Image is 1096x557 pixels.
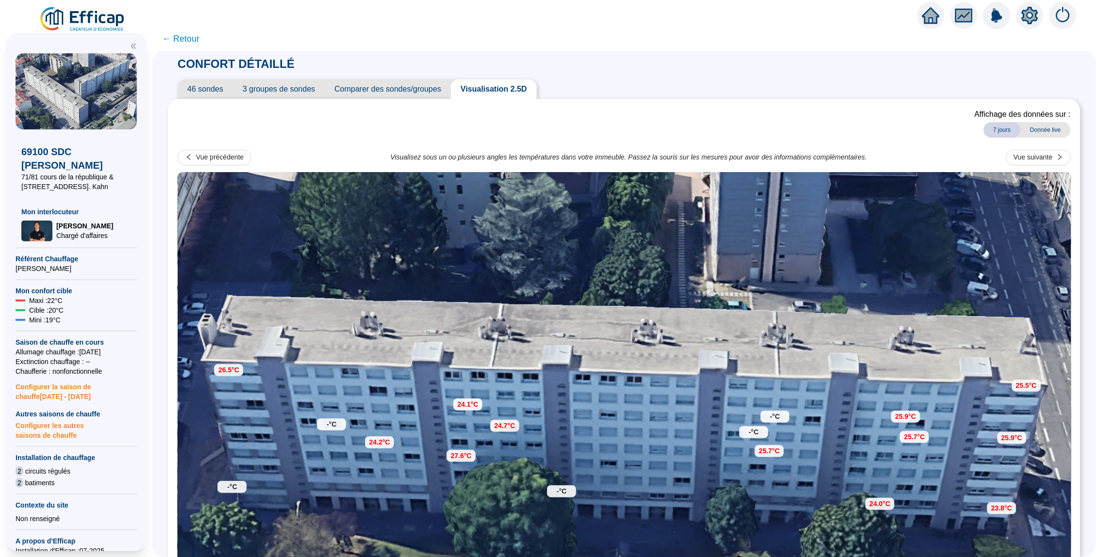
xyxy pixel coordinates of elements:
span: Donnée live [1021,122,1071,138]
span: right [1057,154,1063,160]
strong: 23.8°C [991,504,1012,512]
span: 69100 SDC [PERSON_NAME] [21,145,131,172]
span: fund [955,7,973,24]
span: 2 [16,478,23,488]
span: Mini : 19 °C [29,315,61,325]
span: Affichage des données sur : [975,109,1071,120]
span: 3 groupes de sondes [233,80,325,99]
span: Allumage chauffage : [DATE] [16,347,137,357]
strong: -°C [749,428,759,436]
strong: -°C [557,487,566,495]
span: Visualisez sous un ou plusieurs angles les températures dans votre immeuble. Passez la souris sur... [391,152,867,162]
span: Référent Chauffage [16,254,137,264]
strong: -°C [770,413,780,420]
strong: 25.5°C [1016,382,1037,389]
span: Configurer les autres saisons de chauffe [16,419,137,440]
span: Chaufferie : non fonctionnelle [16,366,137,376]
span: Installation d'Efficap : 07-2025 [16,546,137,556]
span: Comparer des sondes/groupes [325,80,451,99]
span: double-left [130,43,137,49]
span: left [185,154,192,160]
span: Saison de chauffe en cours [16,337,137,347]
span: CONFORT DÉTAILLÉ [168,57,304,70]
strong: 25.9°C [896,413,916,420]
span: Visualisation 2.5D [451,80,537,99]
span: Mon confort cible [16,286,137,296]
strong: 24.0°C [870,500,891,508]
img: efficap energie logo [39,6,127,33]
span: home [922,7,940,24]
strong: 25.7°C [759,447,780,455]
span: Configurer la saison de chauffe [DATE] - [DATE] [16,376,137,401]
button: Vue précédente [178,150,251,165]
span: Autres saisons de chauffe [16,409,137,419]
div: Vue précédente [196,152,244,162]
span: 71/81 cours de la république & [STREET_ADDRESS]. Kahn [21,172,131,191]
span: setting [1021,7,1039,24]
strong: 24.1°C [457,400,478,408]
span: Exctinction chauffage : -- [16,357,137,366]
div: Non renseigné [16,514,137,524]
strong: -°C [227,483,237,491]
span: Cible : 20 °C [29,305,64,315]
button: Vue suivante [1006,150,1071,165]
img: alerts [983,2,1011,29]
span: Contexte du site [16,500,137,510]
strong: 27.6°C [451,452,472,460]
span: circuits régulés [25,466,70,476]
span: A propos d'Efficap [16,536,137,546]
span: Maxi : 22 °C [29,296,63,305]
strong: 24.2°C [369,438,390,446]
span: [PERSON_NAME] [16,264,137,273]
span: Mon interlocuteur [21,207,131,217]
span: 7 jours [984,122,1021,138]
div: Vue suivante [1014,152,1053,162]
span: Installation de chauffage [16,453,137,462]
span: batiments [25,478,55,488]
img: alerts [1049,2,1077,29]
span: ← Retour [162,32,199,46]
strong: 25.9°C [1001,434,1022,442]
strong: 24.7°C [494,422,515,430]
img: Chargé d'affaires [21,221,52,241]
span: [PERSON_NAME] [56,221,113,231]
strong: -°C [327,420,336,428]
span: Chargé d'affaires [56,231,113,240]
span: 2 [16,466,23,476]
strong: 26.5°C [218,366,239,374]
strong: 25.7°C [904,433,925,441]
span: 46 sondes [178,80,233,99]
